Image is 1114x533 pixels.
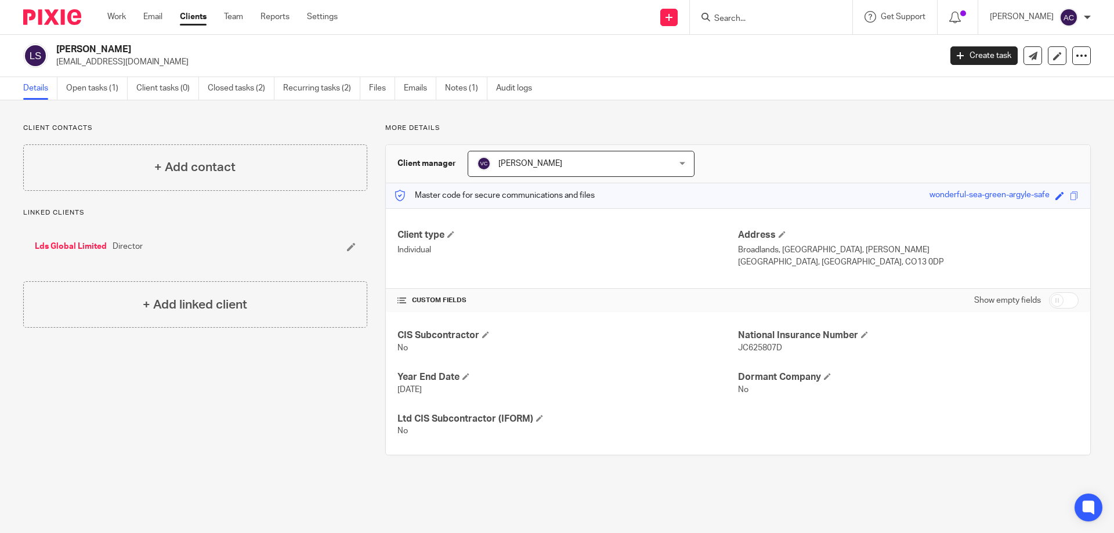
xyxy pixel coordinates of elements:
p: [EMAIL_ADDRESS][DOMAIN_NAME] [56,56,933,68]
a: Client tasks (0) [136,77,199,100]
a: Team [224,11,243,23]
h4: CIS Subcontractor [397,329,738,342]
p: Linked clients [23,208,367,217]
a: Recurring tasks (2) [283,77,360,100]
h4: Ltd CIS Subcontractor (IFORM) [397,413,738,425]
span: [PERSON_NAME] [498,159,562,168]
a: Create task [950,46,1018,65]
span: Director [113,241,143,252]
a: Closed tasks (2) [208,77,274,100]
p: [PERSON_NAME] [990,11,1054,23]
p: More details [385,124,1091,133]
span: JC625807D [738,344,782,352]
h4: Address [738,229,1079,241]
span: No [738,386,748,394]
a: Notes (1) [445,77,487,100]
img: Pixie [23,9,81,25]
h2: [PERSON_NAME] [56,43,758,56]
a: Reports [261,11,290,23]
h4: + Add linked client [143,296,247,314]
a: Settings [307,11,338,23]
a: Details [23,77,57,100]
p: [GEOGRAPHIC_DATA], [GEOGRAPHIC_DATA], CO13 0DP [738,256,1079,268]
h4: Dormant Company [738,371,1079,383]
div: wonderful-sea-green-argyle-safe [929,189,1050,202]
a: Clients [180,11,207,23]
span: No [397,427,408,435]
input: Search [713,14,818,24]
a: Open tasks (1) [66,77,128,100]
span: Get Support [881,13,925,21]
span: [DATE] [397,386,422,394]
a: Files [369,77,395,100]
p: Master code for secure communications and files [395,190,595,201]
img: svg%3E [1059,8,1078,27]
a: Lds Global Limited [35,241,107,252]
h3: Client manager [397,158,456,169]
h4: Year End Date [397,371,738,383]
p: Client contacts [23,124,367,133]
h4: + Add contact [154,158,236,176]
label: Show empty fields [974,295,1041,306]
a: Email [143,11,162,23]
p: Broadlands, [GEOGRAPHIC_DATA], [PERSON_NAME] [738,244,1079,256]
a: Work [107,11,126,23]
img: svg%3E [23,43,48,68]
h4: Client type [397,229,738,241]
a: Emails [404,77,436,100]
img: svg%3E [477,157,491,171]
span: No [397,344,408,352]
h4: CUSTOM FIELDS [397,296,738,305]
h4: National Insurance Number [738,329,1079,342]
p: Individual [397,244,738,256]
a: Audit logs [496,77,541,100]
